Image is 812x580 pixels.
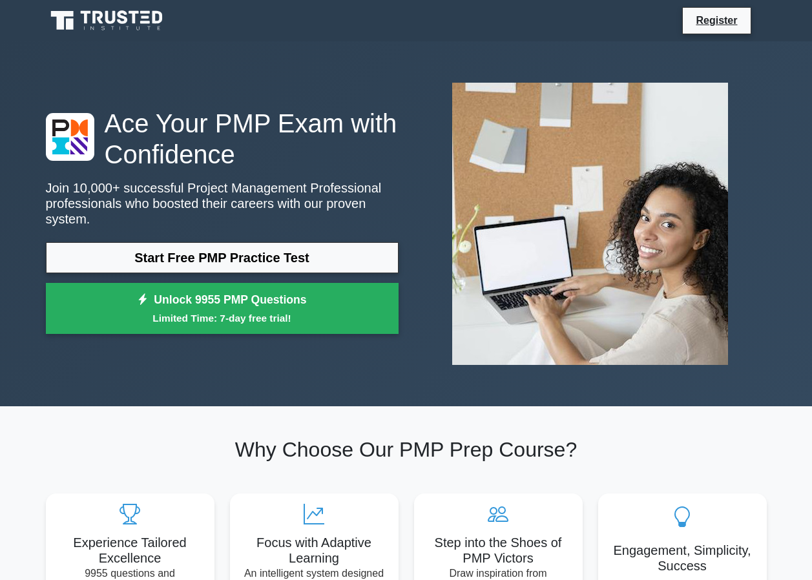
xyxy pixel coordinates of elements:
small: Limited Time: 7-day free trial! [62,311,382,326]
a: Unlock 9955 PMP QuestionsLimited Time: 7-day free trial! [46,283,399,335]
h2: Why Choose Our PMP Prep Course? [46,437,767,462]
a: Start Free PMP Practice Test [46,242,399,273]
a: Register [688,12,745,28]
h5: Experience Tailored Excellence [56,535,204,566]
h5: Engagement, Simplicity, Success [609,543,756,574]
h5: Focus with Adaptive Learning [240,535,388,566]
h5: Step into the Shoes of PMP Victors [424,535,572,566]
h1: Ace Your PMP Exam with Confidence [46,108,399,170]
p: Join 10,000+ successful Project Management Professional professionals who boosted their careers w... [46,180,399,227]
